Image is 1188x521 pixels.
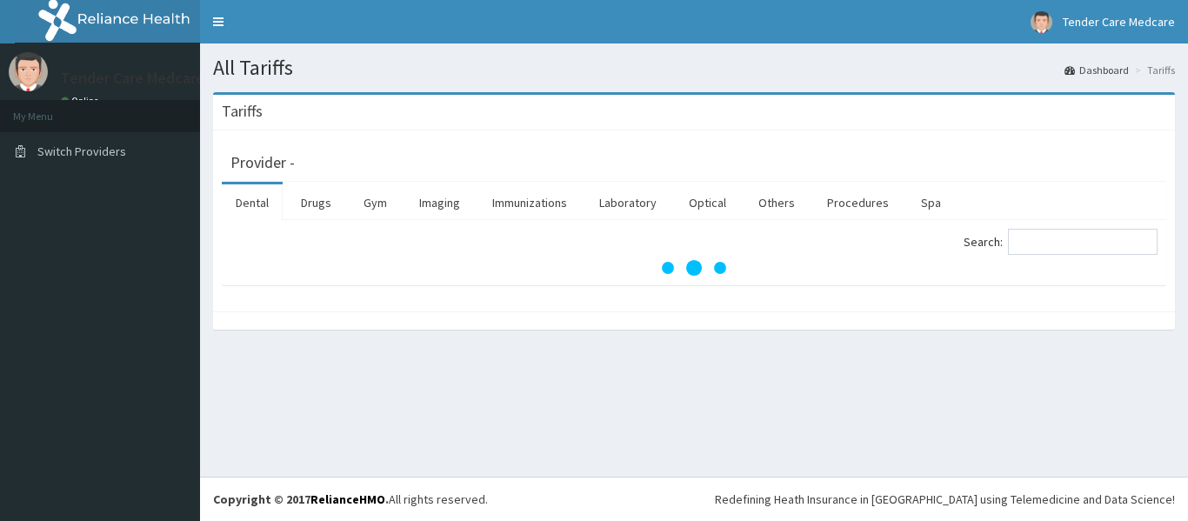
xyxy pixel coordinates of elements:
[813,184,903,221] a: Procedures
[585,184,671,221] a: Laboratory
[744,184,809,221] a: Others
[478,184,581,221] a: Immunizations
[310,491,385,507] a: RelianceHMO
[1131,63,1175,77] li: Tariffs
[200,477,1188,521] footer: All rights reserved.
[350,184,401,221] a: Gym
[222,104,263,119] h3: Tariffs
[230,155,295,170] h3: Provider -
[1065,63,1129,77] a: Dashboard
[405,184,474,221] a: Imaging
[213,491,389,507] strong: Copyright © 2017 .
[61,95,103,107] a: Online
[222,184,283,221] a: Dental
[9,52,48,91] img: User Image
[1063,14,1175,30] span: Tender Care Medcare
[907,184,955,221] a: Spa
[675,184,740,221] a: Optical
[61,70,204,86] p: Tender Care Medcare
[659,233,729,303] svg: audio-loading
[287,184,345,221] a: Drugs
[1008,229,1158,255] input: Search:
[37,144,126,159] span: Switch Providers
[715,491,1175,508] div: Redefining Heath Insurance in [GEOGRAPHIC_DATA] using Telemedicine and Data Science!
[213,57,1175,79] h1: All Tariffs
[1031,11,1052,33] img: User Image
[964,229,1158,255] label: Search:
